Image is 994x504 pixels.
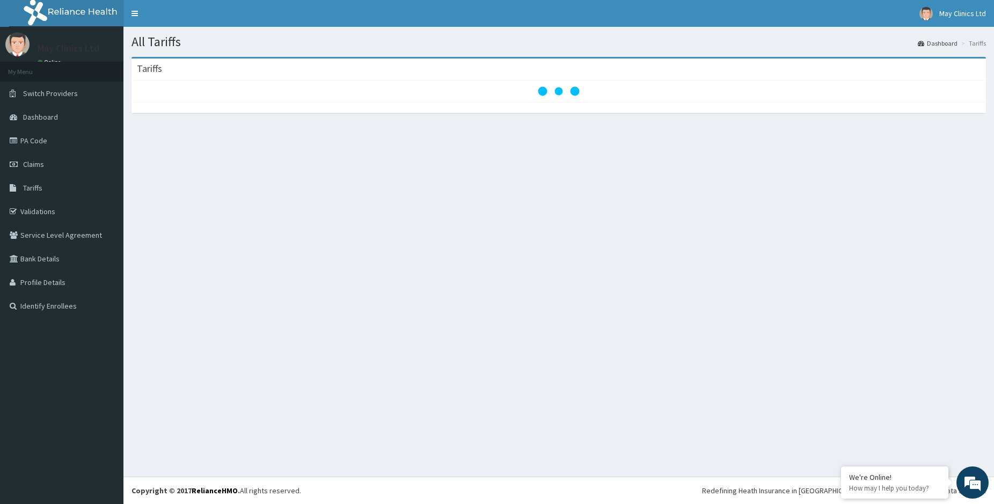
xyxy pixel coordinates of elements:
p: How may I help you today? [849,484,940,493]
svg: audio-loading [537,70,580,113]
div: We're Online! [849,472,940,482]
h3: Tariffs [137,64,162,74]
span: May Clinics Ltd [939,9,986,18]
p: May Clinics Ltd [38,43,99,53]
div: Redefining Heath Insurance in [GEOGRAPHIC_DATA] using Telemedicine and Data Science! [702,485,986,496]
img: User Image [919,7,933,20]
footer: All rights reserved. [123,477,994,504]
a: RelianceHMO [192,486,238,495]
li: Tariffs [959,39,986,48]
span: Dashboard [23,112,58,122]
span: Claims [23,159,44,169]
img: User Image [5,32,30,56]
span: Switch Providers [23,89,78,98]
a: Dashboard [918,39,958,48]
strong: Copyright © 2017 . [131,486,240,495]
h1: All Tariffs [131,35,986,49]
span: Tariffs [23,183,42,193]
a: Online [38,59,63,66]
